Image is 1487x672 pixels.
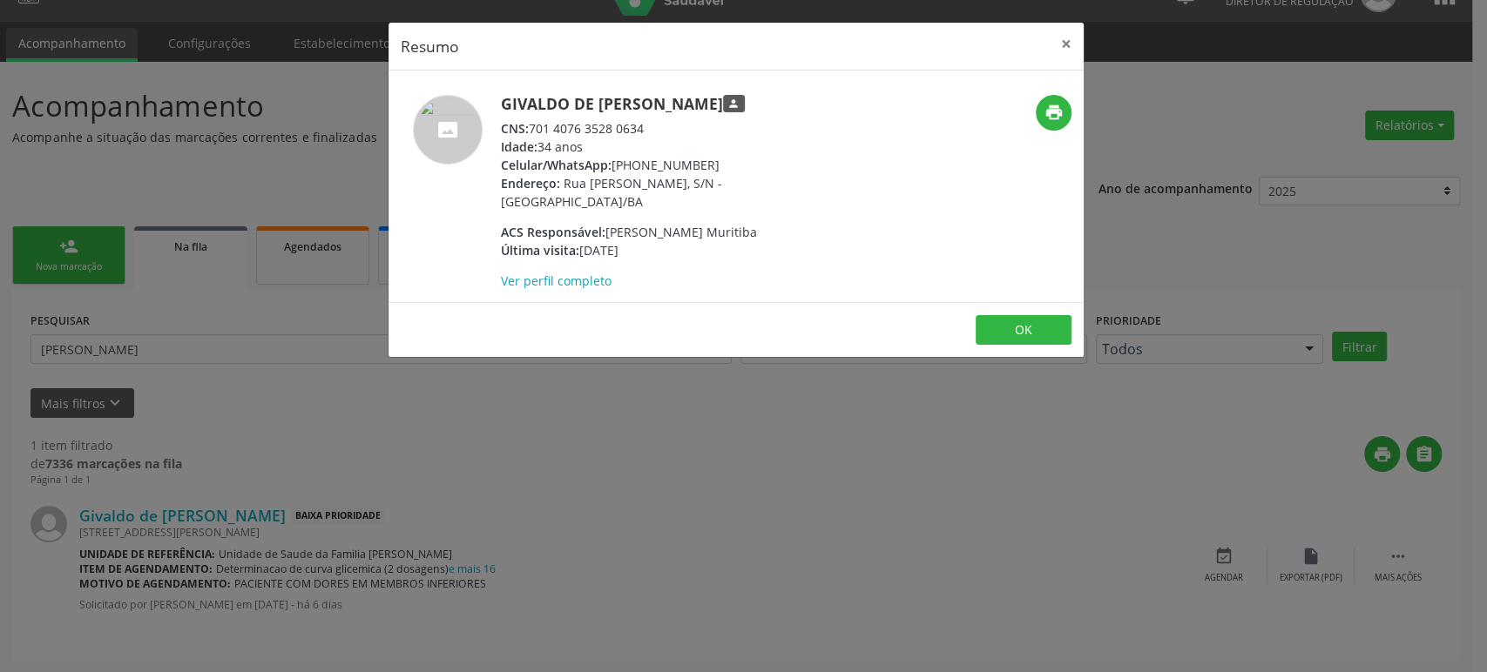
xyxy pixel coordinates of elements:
div: 34 anos [501,138,840,156]
button: Close [1049,23,1084,65]
div: [DATE] [501,241,840,259]
span: Última visita: [501,242,579,259]
i: person [727,97,740,110]
span: Rua [PERSON_NAME], S/N - [GEOGRAPHIC_DATA]/BA [501,175,722,210]
span: Endereço: [501,175,560,192]
h5: Resumo [401,35,459,57]
a: Ver perfil completo [501,272,612,289]
i: print [1044,103,1063,122]
span: ACS Responsável: [501,224,605,240]
button: OK [976,315,1071,345]
span: Celular/WhatsApp: [501,157,612,173]
span: Responsável [723,95,745,113]
span: CNS: [501,120,529,137]
span: Idade: [501,138,537,155]
div: 701 4076 3528 0634 [501,119,840,138]
div: [PHONE_NUMBER] [501,156,840,174]
button: print [1036,95,1071,131]
img: accompaniment [413,95,483,165]
div: [PERSON_NAME] Muritiba [501,223,840,241]
h5: Givaldo de [PERSON_NAME] [501,95,840,113]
